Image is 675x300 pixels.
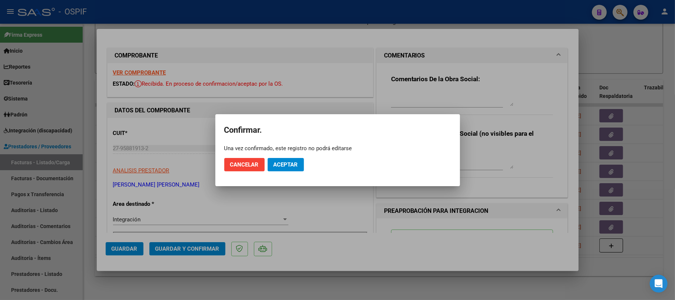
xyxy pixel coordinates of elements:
span: Aceptar [274,161,298,168]
button: Aceptar [268,158,304,171]
h2: Confirmar. [224,123,451,137]
div: Una vez confirmado, este registro no podrá editarse [224,145,451,152]
button: Cancelar [224,158,265,171]
div: Open Intercom Messenger [650,275,668,293]
span: Cancelar [230,161,259,168]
